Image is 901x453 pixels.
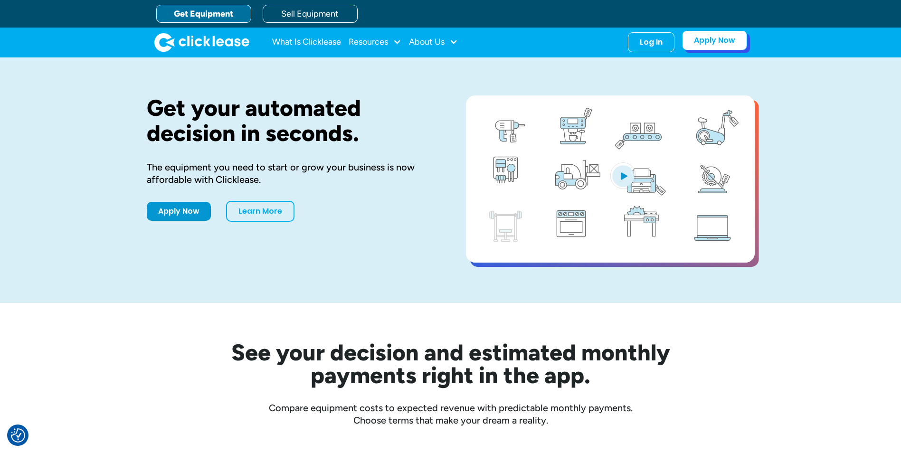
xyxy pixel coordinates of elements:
div: Log In [640,38,663,47]
a: Get Equipment [156,5,251,23]
a: open lightbox [466,95,755,263]
img: Revisit consent button [11,428,25,443]
h2: See your decision and estimated monthly payments right in the app. [185,341,717,387]
a: Learn More [226,201,294,222]
button: Consent Preferences [11,428,25,443]
a: Apply Now [682,30,747,50]
div: Compare equipment costs to expected revenue with predictable monthly payments. Choose terms that ... [147,402,755,426]
h1: Get your automated decision in seconds. [147,95,436,146]
img: Blue play button logo on a light blue circular background [610,162,636,189]
a: Sell Equipment [263,5,358,23]
img: Clicklease logo [154,33,249,52]
a: Apply Now [147,202,211,221]
a: home [154,33,249,52]
div: Resources [349,33,401,52]
div: The equipment you need to start or grow your business is now affordable with Clicklease. [147,161,436,186]
a: What Is Clicklease [272,33,341,52]
div: About Us [409,33,458,52]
